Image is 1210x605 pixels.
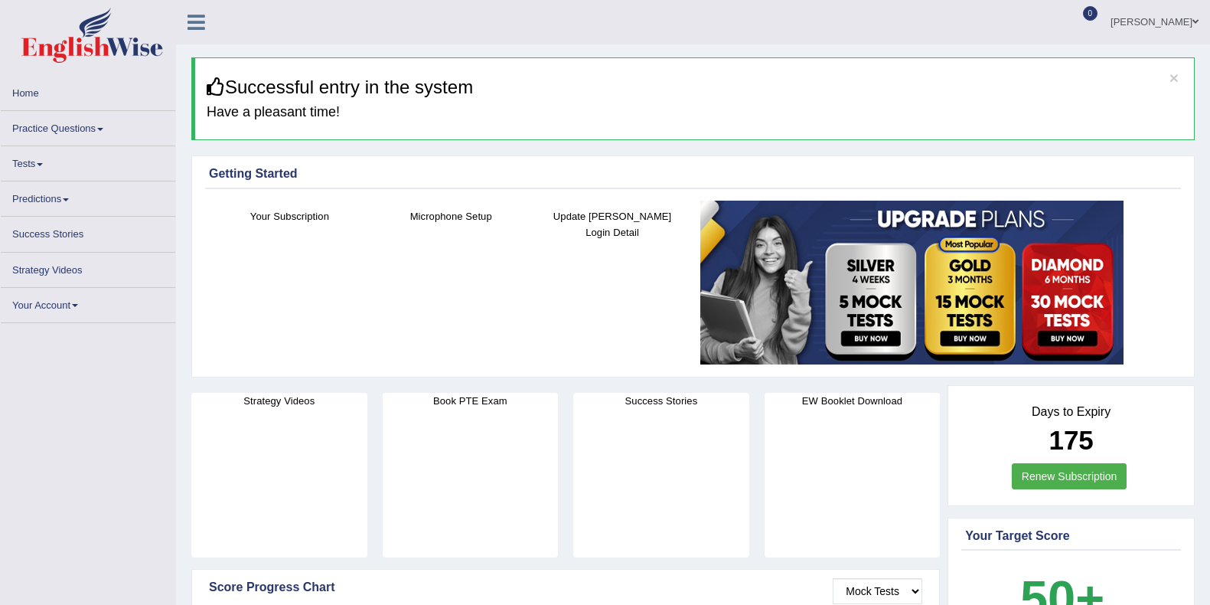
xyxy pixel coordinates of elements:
[1,111,175,141] a: Practice Questions
[965,527,1177,545] div: Your Target Score
[383,393,559,409] h4: Book PTE Exam
[1,76,175,106] a: Home
[1,146,175,176] a: Tests
[1,217,175,247] a: Success Stories
[1,288,175,318] a: Your Account
[378,208,524,224] h4: Microphone Setup
[207,77,1182,97] h3: Successful entry in the system
[1083,6,1098,21] span: 0
[965,405,1177,419] h4: Days to Expiry
[1049,425,1093,455] b: 175
[1,253,175,283] a: Strategy Videos
[765,393,941,409] h4: EW Booklet Download
[1,181,175,211] a: Predictions
[207,105,1182,120] h4: Have a pleasant time!
[1012,463,1127,489] a: Renew Subscription
[1169,70,1179,86] button: ×
[217,208,363,224] h4: Your Subscription
[573,393,749,409] h4: Success Stories
[209,578,922,597] div: Score Progress Chart
[540,208,686,240] h4: Update [PERSON_NAME] Login Detail
[209,165,1177,183] div: Getting Started
[700,201,1124,365] img: small5.jpg
[191,393,367,409] h4: Strategy Videos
